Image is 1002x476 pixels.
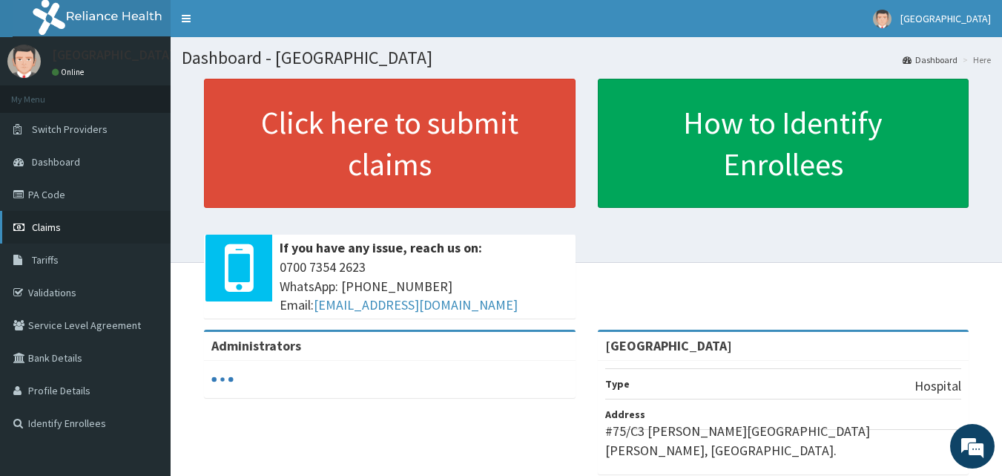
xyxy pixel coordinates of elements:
[605,377,630,391] b: Type
[32,123,108,136] span: Switch Providers
[900,12,991,25] span: [GEOGRAPHIC_DATA]
[32,253,59,267] span: Tariffs
[280,239,482,256] b: If you have any issue, reach us on:
[873,10,891,28] img: User Image
[598,79,969,208] a: How to Identify Enrollees
[959,53,991,66] li: Here
[7,45,41,78] img: User Image
[280,258,568,315] span: 0700 7354 2623 WhatsApp: [PHONE_NUMBER] Email:
[903,53,957,66] a: Dashboard
[52,48,174,62] p: [GEOGRAPHIC_DATA]
[605,337,732,354] strong: [GEOGRAPHIC_DATA]
[182,48,991,68] h1: Dashboard - [GEOGRAPHIC_DATA]
[314,296,518,313] a: [EMAIL_ADDRESS][DOMAIN_NAME]
[211,337,301,354] b: Administrators
[52,67,88,77] a: Online
[32,155,80,169] span: Dashboard
[605,408,645,421] b: Address
[605,422,962,460] p: #75/C3 [PERSON_NAME][GEOGRAPHIC_DATA] [PERSON_NAME], [GEOGRAPHIC_DATA].
[204,79,576,208] a: Click here to submit claims
[211,368,234,391] svg: audio-loading
[914,376,961,396] p: Hospital
[32,221,61,234] span: Claims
